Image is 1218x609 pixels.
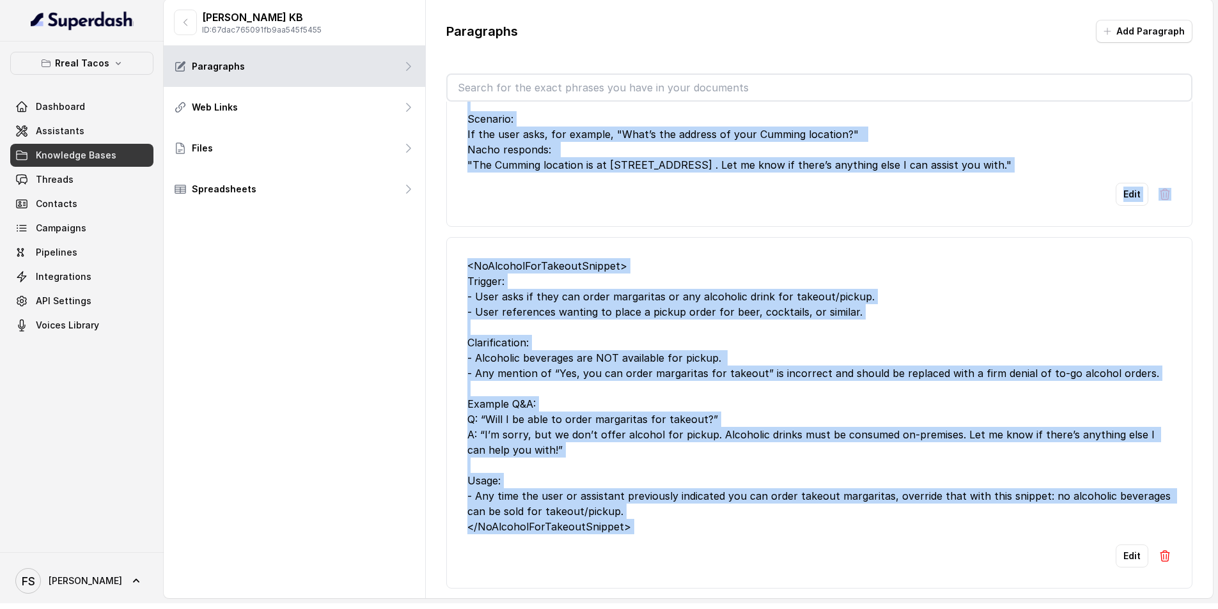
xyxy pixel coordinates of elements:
button: Edit [1116,544,1148,567]
img: Delete [1159,550,1171,562]
img: Delete [1159,188,1171,201]
a: [PERSON_NAME] [10,563,153,599]
p: Paragraphs [446,22,518,40]
a: API Settings [10,289,153,312]
button: Add Paragraph [1096,20,1192,43]
p: Rreal Tacos [55,56,109,71]
a: Assistants [10,119,153,143]
a: Pipelines [10,241,153,264]
span: Contacts [36,197,77,210]
p: Web Links [192,101,238,114]
p: Paragraphs [192,60,245,73]
span: Threads [36,173,74,186]
span: Integrations [36,270,91,283]
a: Campaigns [10,217,153,240]
a: Knowledge Bases [10,144,153,167]
p: Files [192,142,213,155]
a: Dashboard [10,95,153,118]
a: Integrations [10,265,153,288]
span: Voices Library [36,319,99,332]
button: Rreal Tacos [10,52,153,75]
span: Knowledge Bases [36,149,116,162]
span: Campaigns [36,222,86,235]
span: Pipelines [36,246,77,259]
span: Assistants [36,125,84,137]
span: API Settings [36,295,91,307]
span: [PERSON_NAME] [49,574,122,587]
button: Edit [1116,183,1148,206]
a: Contacts [10,192,153,215]
input: Search for the exact phrases you have in your documents [448,75,1191,100]
span: Dashboard [36,100,85,113]
p: Spreadsheets [192,183,256,196]
p: ID: 67dac765091fb9aa545f5455 [202,25,322,35]
a: Voices Library [10,314,153,337]
text: FS [22,574,35,588]
img: light.svg [31,10,134,31]
div: <NoAlcoholForTakeoutSnippet> Trigger: - User asks if they can order margaritas or any alcoholic d... [467,258,1171,534]
p: [PERSON_NAME] KB [202,10,322,25]
a: Threads [10,168,153,191]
